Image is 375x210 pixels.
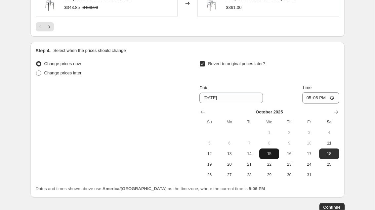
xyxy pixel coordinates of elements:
h2: Step 4. [36,47,51,54]
span: 12 [202,151,217,156]
button: Tuesday October 7 2025 [239,138,259,148]
span: Change prices later [44,70,82,75]
span: 30 [282,172,296,178]
button: Monday October 27 2025 [220,170,239,180]
span: 1 [262,130,276,135]
span: 24 [302,162,316,167]
button: Thursday October 30 2025 [279,170,299,180]
span: Su [202,119,217,125]
button: Wednesday October 29 2025 [259,170,279,180]
button: Thursday October 16 2025 [279,148,299,159]
b: 5:06 PM [249,186,265,191]
span: 5 [202,141,217,146]
button: Wednesday October 15 2025 [259,148,279,159]
th: Sunday [199,117,219,127]
span: 31 [302,172,316,178]
b: America/[GEOGRAPHIC_DATA] [103,186,167,191]
span: 9 [282,141,296,146]
span: Date [199,85,208,90]
span: 6 [222,141,237,146]
span: Tu [242,119,257,125]
button: Friday October 3 2025 [299,127,319,138]
span: 22 [262,162,276,167]
span: 10 [302,141,316,146]
button: Saturday October 18 2025 [319,148,339,159]
button: Friday October 24 2025 [299,159,319,170]
span: 29 [262,172,276,178]
span: Sa [322,119,336,125]
button: Today Saturday October 11 2025 [319,138,339,148]
th: Friday [299,117,319,127]
span: 25 [322,162,336,167]
nav: Pagination [36,22,54,31]
button: Saturday October 25 2025 [319,159,339,170]
input: 10/11/2025 [199,93,263,103]
span: 3 [302,130,316,135]
span: 11 [322,141,336,146]
span: 18 [322,151,336,156]
span: $480.00 [83,5,98,10]
button: Tuesday October 21 2025 [239,159,259,170]
span: 15 [262,151,276,156]
button: Thursday October 23 2025 [279,159,299,170]
button: Sunday October 26 2025 [199,170,219,180]
span: 14 [242,151,257,156]
button: Thursday October 2 2025 [279,127,299,138]
span: Fr [302,119,316,125]
span: 26 [202,172,217,178]
span: 17 [302,151,316,156]
th: Saturday [319,117,339,127]
button: Tuesday October 14 2025 [239,148,259,159]
button: Friday October 31 2025 [299,170,319,180]
button: Monday October 6 2025 [220,138,239,148]
span: 21 [242,162,257,167]
button: Show next month, November 2025 [331,107,341,117]
button: Monday October 13 2025 [220,148,239,159]
button: Next [45,22,54,31]
span: 19 [202,162,217,167]
button: Tuesday October 28 2025 [239,170,259,180]
span: Th [282,119,296,125]
input: 12:00 [302,92,339,104]
button: Thursday October 9 2025 [279,138,299,148]
button: Sunday October 12 2025 [199,148,219,159]
button: Saturday October 4 2025 [319,127,339,138]
button: Friday October 17 2025 [299,148,319,159]
span: Mo [222,119,237,125]
span: Revert to original prices later? [208,61,265,66]
span: $343.85 [64,5,80,10]
span: 7 [242,141,257,146]
span: Dates and times shown above use as the timezone, where the current time is [36,186,265,191]
span: 27 [222,172,237,178]
th: Tuesday [239,117,259,127]
span: Time [302,85,312,90]
button: Wednesday October 1 2025 [259,127,279,138]
span: 16 [282,151,296,156]
span: 8 [262,141,276,146]
span: 23 [282,162,296,167]
button: Sunday October 5 2025 [199,138,219,148]
th: Thursday [279,117,299,127]
span: 20 [222,162,237,167]
span: Change prices now [44,61,81,66]
button: Show previous month, September 2025 [198,107,207,117]
th: Monday [220,117,239,127]
span: We [262,119,276,125]
span: 2 [282,130,296,135]
button: Monday October 20 2025 [220,159,239,170]
button: Friday October 10 2025 [299,138,319,148]
button: Wednesday October 22 2025 [259,159,279,170]
th: Wednesday [259,117,279,127]
span: Continue [323,205,341,210]
span: 13 [222,151,237,156]
button: Wednesday October 8 2025 [259,138,279,148]
span: 28 [242,172,257,178]
span: 4 [322,130,336,135]
button: Sunday October 19 2025 [199,159,219,170]
p: Select when the prices should change [53,47,126,54]
span: $361.00 [226,5,242,10]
